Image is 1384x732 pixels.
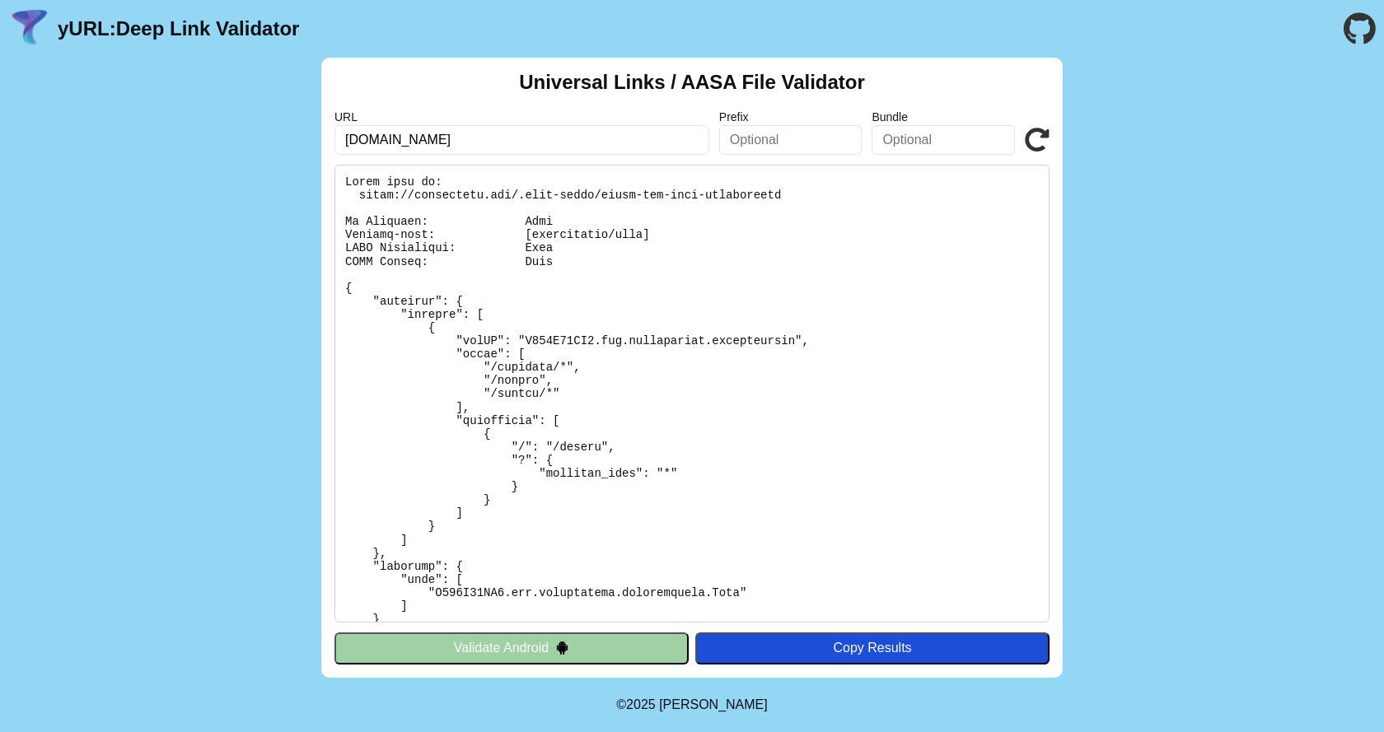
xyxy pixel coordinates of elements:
[695,632,1050,664] button: Copy Results
[616,678,767,732] footer: ©
[555,641,569,655] img: droidIcon.svg
[659,697,768,711] a: Michael Ibragimchayev's Personal Site
[719,125,863,155] input: Optional
[872,125,1015,155] input: Optional
[519,71,865,94] h2: Universal Links / AASA File Validator
[872,110,1015,124] label: Bundle
[58,17,299,40] a: yURL:Deep Link Validator
[719,110,863,124] label: Prefix
[626,697,656,711] span: 2025
[704,641,1041,655] div: Copy Results
[334,632,689,664] button: Validate Android
[334,125,709,155] input: Required
[334,110,709,124] label: URL
[334,165,1050,622] pre: Lorem ipsu do: sitam://consectetu.adi/.elit-seddo/eiusm-tem-inci-utlaboreetd Ma Aliquaen: Admi Ve...
[8,7,51,50] img: yURL Logo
